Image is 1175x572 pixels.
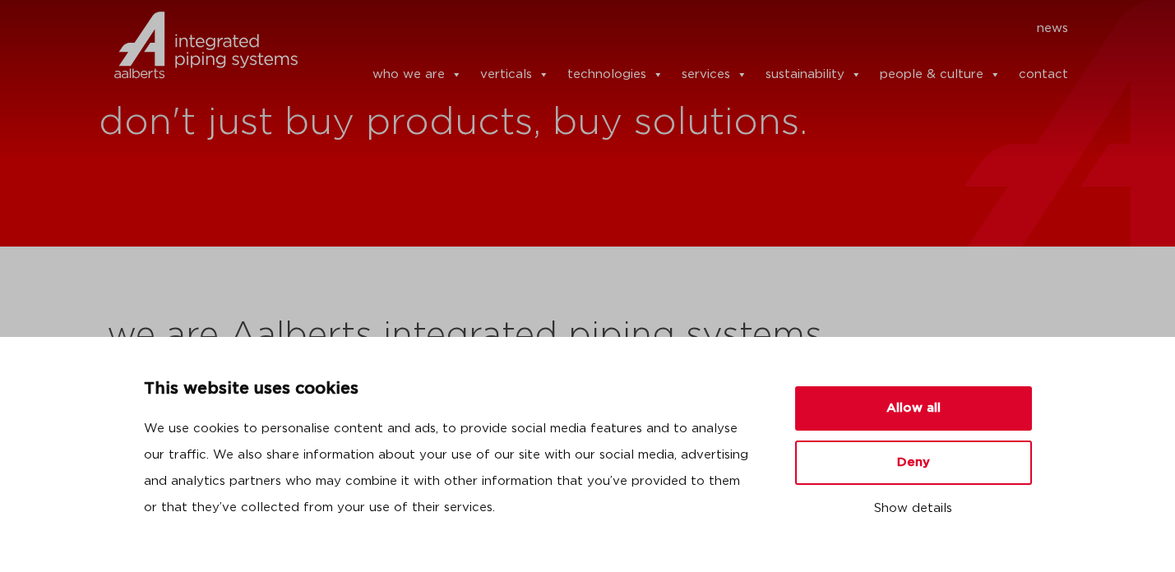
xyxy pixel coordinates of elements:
[144,416,756,521] p: We use cookies to personalise content and ads, to provide social media features and to analyse ou...
[795,386,1032,431] button: Allow all
[1019,58,1068,91] a: contact
[372,58,462,91] a: who we are
[682,58,747,91] a: services
[322,16,1069,42] nav: Menu
[1037,16,1068,42] a: news
[880,58,1001,91] a: people & culture
[795,441,1032,485] button: Deny
[480,58,549,91] a: verticals
[795,495,1032,523] button: Show details
[144,376,756,403] p: This website uses cookies
[766,58,862,91] a: sustainability
[567,58,664,91] a: technologies
[107,316,1069,356] h2: we are Aalberts integrated piping systems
